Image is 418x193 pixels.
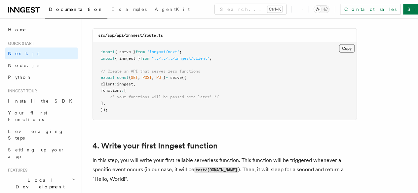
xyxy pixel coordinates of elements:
span: Install the SDK [8,98,76,104]
span: , [133,82,135,86]
span: PUT [156,75,163,80]
a: Contact sales [340,4,400,15]
a: Node.js [5,59,78,71]
span: , [152,75,154,80]
button: Local Development [5,174,78,193]
span: ; [209,56,212,61]
a: Examples [107,2,151,18]
span: ] [101,101,103,106]
span: Next.js [8,51,39,56]
span: functions [101,88,122,93]
span: "../../../inngest/client" [152,56,209,61]
span: const [117,75,129,80]
span: Leveraging Steps [8,129,64,141]
span: Quick start [5,41,34,46]
span: "inngest/next" [147,49,179,54]
kbd: Ctrl+K [267,6,282,13]
span: Setting up your app [8,147,65,159]
span: ; [179,49,182,54]
span: import [101,56,115,61]
a: Setting up your app [5,144,78,162]
p: In this step, you will write your first reliable serverless function. This function will be trigg... [93,156,357,184]
span: POST [142,75,152,80]
a: Documentation [45,2,107,18]
span: GET [131,75,138,80]
span: Python [8,75,32,80]
a: AgentKit [151,2,194,18]
span: { serve } [115,49,135,54]
span: import [101,49,115,54]
span: serve [170,75,182,80]
code: src/app/api/inngest/route.ts [98,33,163,38]
a: 4. Write your first Inngest function [93,141,218,150]
span: } [163,75,166,80]
a: Python [5,71,78,83]
a: Leveraging Steps [5,125,78,144]
span: AgentKit [155,7,190,12]
span: Documentation [49,7,103,12]
span: Your first Functions [8,110,47,122]
span: = [166,75,168,80]
span: , [138,75,140,80]
span: [ [124,88,126,93]
span: from [140,56,149,61]
span: inngest [117,82,133,86]
span: Node.js [8,63,39,68]
a: Home [5,24,78,36]
span: { [129,75,131,80]
a: Next.js [5,48,78,59]
span: export [101,75,115,80]
span: Local Development [5,177,72,190]
button: Search...Ctrl+K [215,4,286,15]
span: }); [101,108,108,112]
a: Your first Functions [5,107,78,125]
span: Inngest tour [5,88,37,94]
code: test/[DOMAIN_NAME] [194,167,238,173]
span: // Create an API that serves zero functions [101,69,200,74]
span: ({ [182,75,186,80]
span: Features [5,168,27,173]
span: Home [8,26,26,33]
span: : [115,82,117,86]
button: Toggle dark mode [314,5,329,13]
span: from [135,49,145,54]
span: Examples [111,7,147,12]
span: : [122,88,124,93]
span: client [101,82,115,86]
span: , [103,101,105,106]
span: /* your functions will be passed here later! */ [110,95,219,99]
a: Install the SDK [5,95,78,107]
span: { inngest } [115,56,140,61]
button: Copy [339,44,355,53]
